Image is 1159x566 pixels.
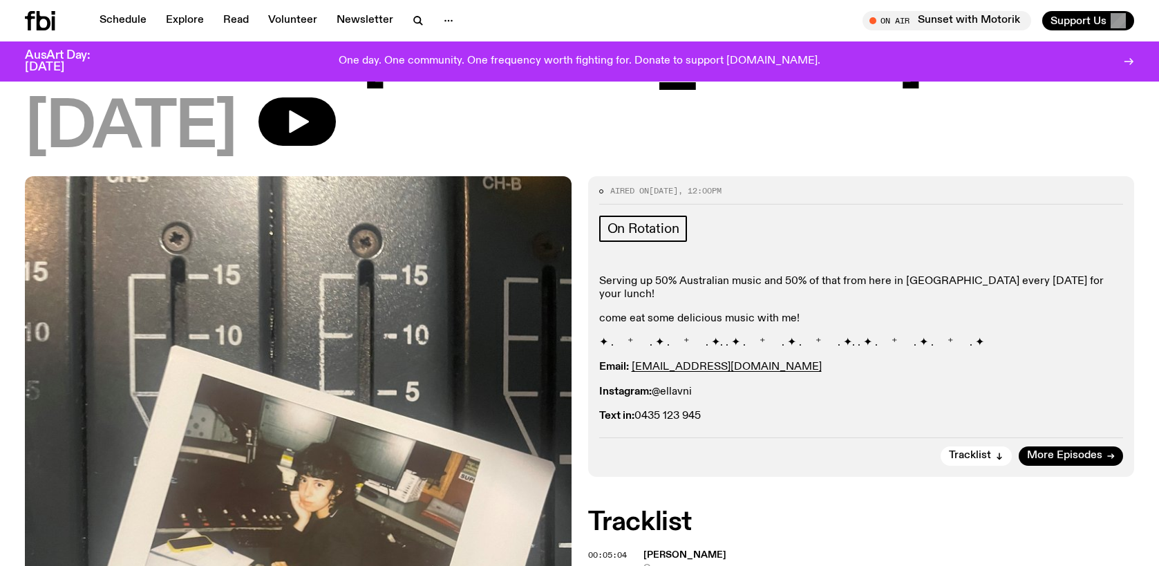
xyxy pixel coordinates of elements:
[328,11,402,30] a: Newsletter
[260,11,326,30] a: Volunteer
[643,550,726,560] span: [PERSON_NAME]
[599,411,634,422] strong: Text in:
[610,185,649,196] span: Aired on
[949,451,991,461] span: Tracklist
[91,11,155,30] a: Schedule
[599,275,1124,301] p: Serving up 50% Australian music and 50% of that from here in [GEOGRAPHIC_DATA] every [DATE] for y...
[25,50,113,73] h3: AusArt Day: [DATE]
[1042,11,1134,30] button: Support Us
[1019,446,1123,466] a: More Episodes
[339,55,820,68] p: One day. One community. One frequency worth fighting for. Donate to support [DOMAIN_NAME].
[1027,451,1102,461] span: More Episodes
[863,11,1031,30] button: On AirSunset with Motorik
[599,410,1124,423] p: 0435 123 945
[599,216,688,242] a: On Rotation
[215,11,257,30] a: Read
[649,185,678,196] span: [DATE]
[599,337,1124,350] p: ✦ . ⁺ . ✦ . ⁺ . ✦. . ✦ . ⁺ . ✦ . ⁺ . ✦. . ✦ . ⁺ . ✦ . ⁺ . ✦
[588,551,627,559] button: 00:05:04
[599,312,1124,326] p: come eat some delicious music with me!
[678,185,722,196] span: , 12:00pm
[1050,15,1106,27] span: Support Us
[599,386,652,397] strong: Instagram:
[588,510,1135,535] h2: Tracklist
[607,221,679,236] span: On Rotation
[599,386,1124,399] p: @ellavni
[941,446,1012,466] button: Tracklist
[599,361,629,372] strong: Email:
[588,549,627,560] span: 00:05:04
[25,97,236,160] span: [DATE]
[158,11,212,30] a: Explore
[632,361,822,372] a: [EMAIL_ADDRESS][DOMAIN_NAME]
[25,30,1134,92] h1: Lunch with [PERSON_NAME]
